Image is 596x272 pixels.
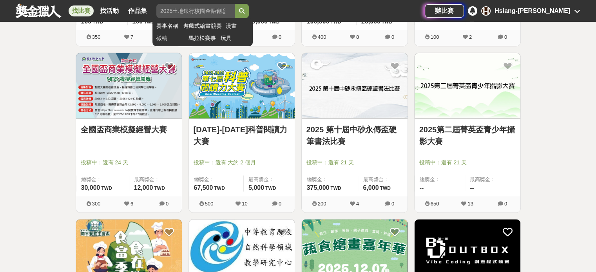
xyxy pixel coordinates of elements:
[420,175,460,183] span: 總獎金：
[382,19,392,25] span: TWD
[363,184,379,191] span: 6,000
[248,18,268,25] span: 60,000
[130,200,133,206] span: 6
[81,175,124,183] span: 總獎金：
[330,185,341,191] span: TWD
[469,34,472,40] span: 2
[81,158,177,166] span: 投稿中：還有 24 天
[265,185,276,191] span: TWD
[194,158,290,166] span: 投稿中：還有 大約 2 個月
[307,18,330,25] span: 100,000
[134,175,177,183] span: 最高獎金：
[242,200,247,206] span: 10
[363,175,402,183] span: 最高獎金：
[154,185,165,191] span: TWD
[318,200,326,206] span: 200
[330,19,341,25] span: TWD
[144,19,154,25] span: TWD
[495,6,570,16] div: Hsiang-[PERSON_NAME]
[92,19,103,25] span: TWD
[166,200,168,206] span: 0
[431,200,439,206] span: 650
[307,184,330,191] span: 375,000
[226,22,249,30] a: 漫畫
[356,34,359,40] span: 8
[125,5,150,16] a: 作品集
[467,200,473,206] span: 13
[156,22,179,30] a: 賽事名稱
[415,53,520,119] a: Cover Image
[189,53,295,118] img: Cover Image
[248,175,290,183] span: 最高獎金：
[504,34,507,40] span: 0
[391,34,394,40] span: 0
[380,185,390,191] span: TWD
[183,22,222,30] a: 遊戲式繪畫競賽
[391,200,394,206] span: 0
[318,34,326,40] span: 400
[189,53,295,119] a: Cover Image
[194,123,290,147] a: [DATE]-[DATE]科普閱讀力大賽
[306,158,403,166] span: 投稿中：還有 21 天
[306,123,403,147] a: 2025 第十屆中砂永傳盃硬筆書法比賽
[76,53,182,119] a: Cover Image
[248,184,264,191] span: 5,000
[425,4,464,18] a: 辦比賽
[156,4,235,18] input: 2025土地銀行校園金融創意挑戰賽：從你出發 開啟智慧金融新頁
[92,34,101,40] span: 350
[81,184,100,191] span: 30,000
[81,18,92,25] span: 100
[302,53,408,119] a: Cover Image
[419,123,516,147] a: 2025第二屆菁英盃青少年攝影大賽
[470,18,474,25] span: --
[420,184,424,191] span: --
[134,184,153,191] span: 12,000
[188,34,217,42] a: 馬拉松賽事
[302,53,408,118] img: Cover Image
[194,175,239,183] span: 總獎金：
[481,6,491,16] div: H
[69,5,94,16] a: 找比賽
[130,34,133,40] span: 7
[420,18,424,25] span: --
[194,184,213,191] span: 67,500
[307,175,353,183] span: 總獎金：
[470,175,516,183] span: 最高獎金：
[214,185,225,191] span: TWD
[132,18,143,25] span: 100
[470,184,474,191] span: --
[221,34,249,42] a: 玩具
[504,200,507,206] span: 0
[419,158,516,166] span: 投稿中：還有 21 天
[356,200,359,206] span: 4
[92,200,101,206] span: 300
[205,200,214,206] span: 500
[279,34,281,40] span: 0
[415,53,520,118] img: Cover Image
[361,18,380,25] span: 20,000
[279,200,281,206] span: 0
[81,123,177,135] a: 全國盃商業模擬經營大賽
[97,5,122,16] a: 找活動
[431,34,439,40] span: 100
[156,34,185,42] a: 徵稿
[76,53,182,118] img: Cover Image
[101,185,112,191] span: TWD
[269,19,279,25] span: TWD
